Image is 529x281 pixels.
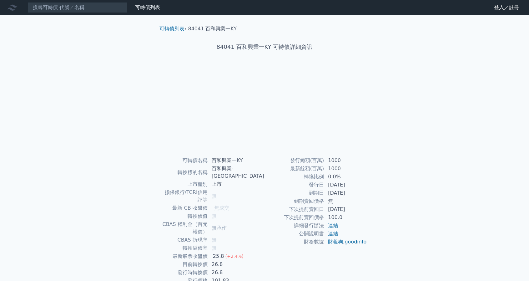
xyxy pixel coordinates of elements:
[324,205,367,213] td: [DATE]
[159,26,184,32] a: 可轉債列表
[264,205,324,213] td: 下次提前賣回日
[208,268,264,277] td: 26.8
[162,252,208,260] td: 最新股票收盤價
[324,197,367,205] td: 無
[345,239,366,245] a: goodinfo
[162,260,208,268] td: 目前轉換價
[28,2,128,13] input: 搜尋可轉債 代號／名稱
[225,254,243,259] span: (+2.4%)
[264,238,324,246] td: 財務數據
[208,156,264,165] td: 百和興業一KY
[214,205,229,211] span: 無成交
[162,204,208,212] td: 最新 CB 收盤價
[489,3,524,13] a: 登入／註冊
[264,189,324,197] td: 到期日
[328,231,338,237] a: 連結
[324,238,367,246] td: ,
[264,230,324,238] td: 公開說明書
[162,220,208,236] td: CBAS 權利金（百元報價）
[159,25,186,33] li: ›
[135,4,160,10] a: 可轉債列表
[162,188,208,204] td: 擔保銀行/TCRI信用評等
[162,180,208,188] td: 上市櫃別
[324,173,367,181] td: 0.0%
[324,181,367,189] td: [DATE]
[264,222,324,230] td: 詳細發行辦法
[188,25,237,33] li: 84041 百和興業一KY
[264,165,324,173] td: 最新餘額(百萬)
[328,239,343,245] a: 財報狗
[212,213,217,219] span: 無
[212,253,225,260] div: 25.8
[264,173,324,181] td: 轉換比例
[208,165,264,180] td: 百和興業-[GEOGRAPHIC_DATA]
[324,189,367,197] td: [DATE]
[328,222,338,228] a: 連結
[162,236,208,244] td: CBAS 折現率
[264,197,324,205] td: 到期賣回價格
[162,268,208,277] td: 發行時轉換價
[162,156,208,165] td: 可轉債名稱
[264,213,324,222] td: 下次提前賣回價格
[324,165,367,173] td: 1000
[212,237,217,243] span: 無
[324,156,367,165] td: 1000
[162,165,208,180] td: 轉換標的名稱
[208,260,264,268] td: 26.8
[162,244,208,252] td: 轉換溢價率
[264,156,324,165] td: 發行總額(百萬)
[212,193,217,199] span: 無
[154,43,375,51] h1: 84041 百和興業一KY 可轉債詳細資訊
[212,225,227,231] span: 無承作
[324,213,367,222] td: 100.0
[264,181,324,189] td: 發行日
[162,212,208,220] td: 轉換價值
[212,245,217,251] span: 無
[208,180,264,188] td: 上市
